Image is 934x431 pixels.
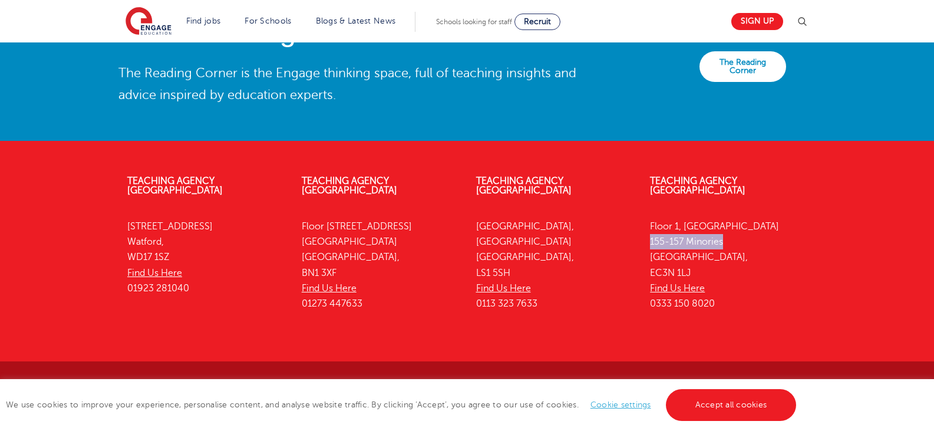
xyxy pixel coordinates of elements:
[302,176,397,196] a: Teaching Agency [GEOGRAPHIC_DATA]
[650,176,745,196] a: Teaching Agency [GEOGRAPHIC_DATA]
[650,283,705,294] a: Find Us Here
[524,17,551,26] span: Recruit
[476,283,531,294] a: Find Us Here
[731,13,783,30] a: Sign up
[666,389,797,421] a: Accept all cookies
[126,7,171,37] img: Engage Education
[245,17,291,25] a: For Schools
[302,283,357,294] a: Find Us Here
[127,268,182,278] a: Find Us Here
[302,219,458,312] p: Floor [STREET_ADDRESS] [GEOGRAPHIC_DATA] [GEOGRAPHIC_DATA], BN1 3XF 01273 447633
[590,400,651,409] a: Cookie settings
[118,62,585,105] p: The Reading Corner is the Engage thinking space, full of teaching insights and advice inspired by...
[476,176,572,196] a: Teaching Agency [GEOGRAPHIC_DATA]
[6,400,799,409] span: We use cookies to improve your experience, personalise content, and analyse website traffic. By c...
[316,17,396,25] a: Blogs & Latest News
[436,18,512,26] span: Schools looking for staff
[650,219,807,312] p: Floor 1, [GEOGRAPHIC_DATA] 155-157 Minories [GEOGRAPHIC_DATA], EC3N 1LJ 0333 150 8020
[514,14,560,30] a: Recruit
[699,51,786,82] a: The Reading Corner
[186,17,221,25] a: Find jobs
[127,176,223,196] a: Teaching Agency [GEOGRAPHIC_DATA]
[127,219,284,296] p: [STREET_ADDRESS] Watford, WD17 1SZ 01923 281040
[476,219,633,312] p: [GEOGRAPHIC_DATA], [GEOGRAPHIC_DATA] [GEOGRAPHIC_DATA], LS1 5SH 0113 323 7633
